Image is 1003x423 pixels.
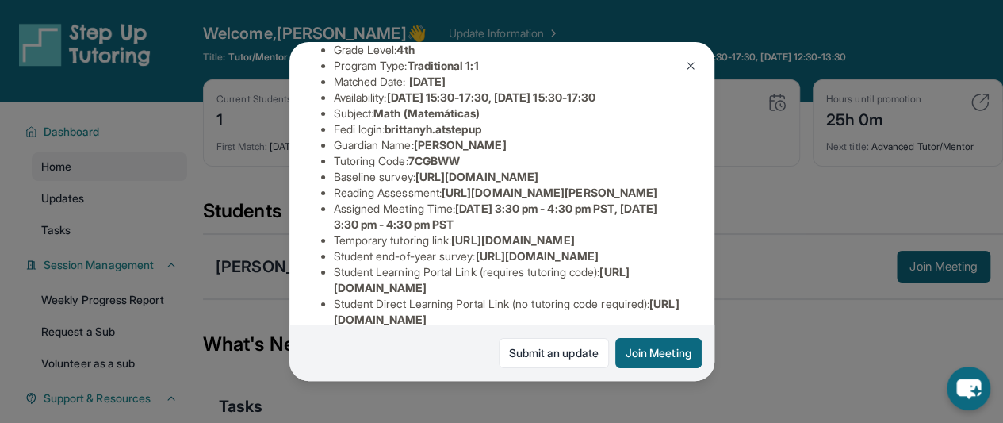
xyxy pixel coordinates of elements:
[334,106,683,121] li: Subject :
[334,74,683,90] li: Matched Date:
[407,59,478,72] span: Traditional 1:1
[947,367,990,410] button: chat-button
[409,75,446,88] span: [DATE]
[334,137,683,153] li: Guardian Name :
[334,121,683,137] li: Eedi login :
[334,248,683,264] li: Student end-of-year survey :
[408,154,460,167] span: 7CGBWW
[386,90,595,104] span: [DATE] 15:30-17:30, [DATE] 15:30-17:30
[334,296,683,328] li: Student Direct Learning Portal Link (no tutoring code required) :
[334,264,683,296] li: Student Learning Portal Link (requires tutoring code) :
[396,43,414,56] span: 4th
[334,153,683,169] li: Tutoring Code :
[334,90,683,106] li: Availability:
[451,233,574,247] span: [URL][DOMAIN_NAME]
[334,42,683,58] li: Grade Level:
[334,201,683,233] li: Assigned Meeting Time :
[334,58,683,74] li: Program Type:
[415,170,538,183] span: [URL][DOMAIN_NAME]
[373,106,480,120] span: Math (Matemáticas)
[615,338,702,368] button: Join Meeting
[475,249,598,263] span: [URL][DOMAIN_NAME]
[684,60,697,72] img: Close Icon
[442,186,657,199] span: [URL][DOMAIN_NAME][PERSON_NAME]
[414,138,507,152] span: [PERSON_NAME]
[385,122,480,136] span: brittanyh.atstepup
[499,338,609,368] a: Submit an update
[334,233,683,248] li: Temporary tutoring link :
[334,202,657,231] span: [DATE] 3:30 pm - 4:30 pm PST, [DATE] 3:30 pm - 4:30 pm PST
[334,169,683,185] li: Baseline survey :
[334,185,683,201] li: Reading Assessment :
